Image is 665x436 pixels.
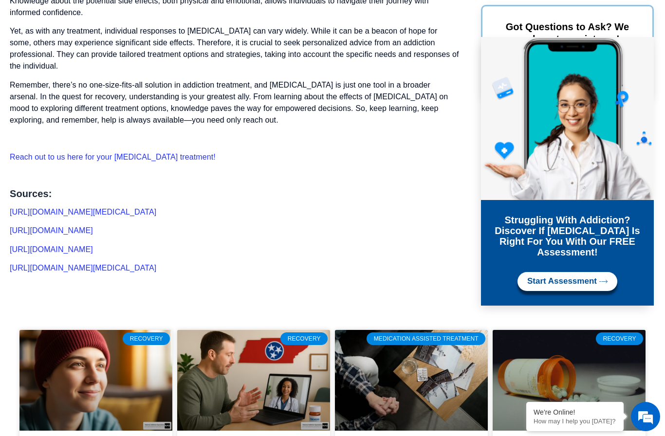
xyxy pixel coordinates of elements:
p: Yet, as with any treatment, individual responses to [MEDICAL_DATA] can vary widely. While it can ... [10,25,459,72]
p: Remember, there’s no one-size-fits-all solution in addiction treatment, and [MEDICAL_DATA] is jus... [10,79,459,126]
a: [URL][DOMAIN_NAME][MEDICAL_DATA] [10,208,156,216]
a: opioid addiction treatment Tennessee [493,330,646,431]
span: Start Assessment [527,277,597,286]
p: How may I help you today? [534,418,616,425]
h3: Struggling with addiction? Discover if [MEDICAL_DATA] is right for you with our FREE Assessment! [488,215,647,257]
textarea: Type your message and hit 'Enter' [5,266,185,300]
div: Recovery [123,332,170,345]
div: Recovery [280,332,328,345]
a: Reach out to us here for your [MEDICAL_DATA] treatment! [10,153,216,161]
a: [URL][DOMAIN_NAME] [10,226,93,235]
a: [URL][DOMAIN_NAME][MEDICAL_DATA] [10,264,156,272]
p: Got Questions to Ask? We are here to assist you! [497,21,638,45]
a: does suboxone help with withdrawal symptoms [19,330,172,431]
span: We're online! [56,123,134,221]
a: Start Assessment [517,272,617,291]
a: medication assisted treatment program [335,330,488,431]
a: can mat suboxone clinic use telehealth in state of tennessee [177,330,330,431]
div: Chat with us now [65,51,178,64]
div: Recovery [596,332,643,345]
a: [URL][DOMAIN_NAME] [10,245,93,254]
h3: Sources: [10,189,459,199]
img: Online Suboxone Treatment - Opioid Addiction Treatment using phone [481,37,654,200]
div: We're Online! [534,408,616,416]
div: Minimize live chat window [160,5,183,28]
div: Medication Assisted Treatment [367,332,485,345]
div: Navigation go back [11,50,25,65]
